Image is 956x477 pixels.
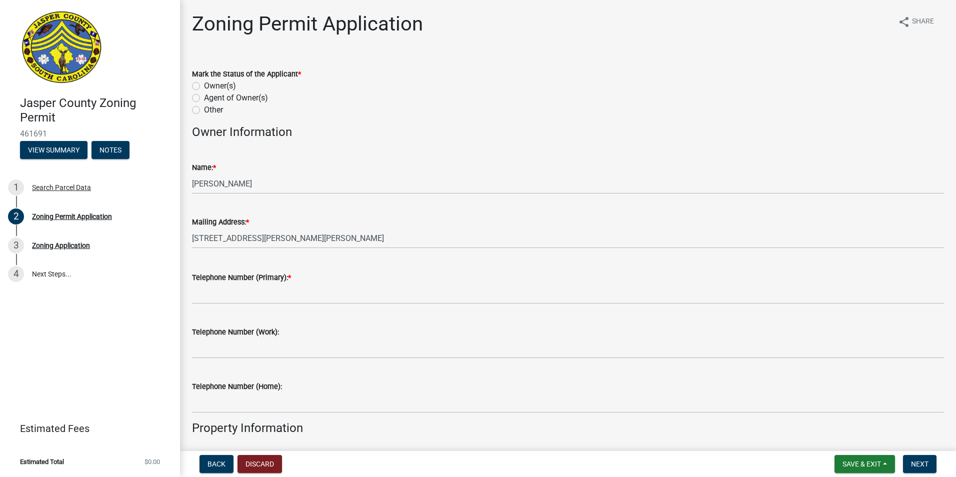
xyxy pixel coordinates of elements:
[192,421,944,435] h4: Property Information
[842,460,881,468] span: Save & Exit
[91,146,129,154] wm-modal-confirm: Notes
[8,418,164,438] a: Estimated Fees
[204,104,223,116] label: Other
[898,16,910,28] i: share
[237,455,282,473] button: Discard
[204,92,268,104] label: Agent of Owner(s)
[32,184,91,191] div: Search Parcel Data
[20,96,172,125] h4: Jasper County Zoning Permit
[192,125,944,139] h4: Owner Information
[192,383,282,390] label: Telephone Number (Home):
[890,12,942,31] button: shareShare
[8,208,24,224] div: 2
[20,129,160,138] span: 461691
[32,242,90,249] div: Zoning Application
[8,179,24,195] div: 1
[20,10,103,85] img: Jasper County, South Carolina
[912,16,934,28] span: Share
[192,164,216,171] label: Name:
[903,455,936,473] button: Next
[32,213,112,220] div: Zoning Permit Application
[20,146,87,154] wm-modal-confirm: Summary
[91,141,129,159] button: Notes
[192,274,291,281] label: Telephone Number (Primary):
[207,460,225,468] span: Back
[8,237,24,253] div: 3
[20,141,87,159] button: View Summary
[192,219,249,226] label: Mailing Address:
[20,458,64,465] span: Estimated Total
[199,455,233,473] button: Back
[192,12,423,36] h1: Zoning Permit Application
[144,458,160,465] span: $0.00
[204,80,236,92] label: Owner(s)
[192,71,301,78] label: Mark the Status of the Applicant
[834,455,895,473] button: Save & Exit
[911,460,928,468] span: Next
[192,329,279,336] label: Telephone Number (Work):
[8,266,24,282] div: 4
